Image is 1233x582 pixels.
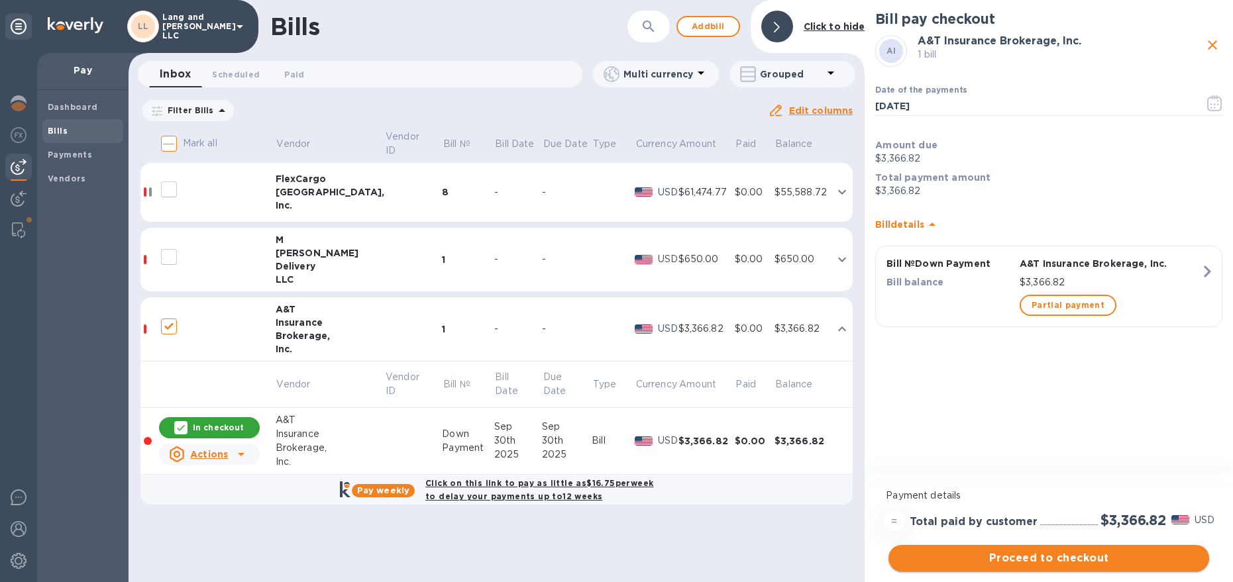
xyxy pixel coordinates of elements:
u: Actions [190,449,228,460]
span: Scheduled [212,68,260,81]
span: Amount [679,137,733,151]
div: - [494,252,542,266]
p: Pay [48,64,118,77]
p: Type [593,377,617,391]
span: Due Date [543,137,588,151]
div: 2025 [494,448,542,461]
div: - [494,185,542,199]
h2: $3,366.82 [1100,512,1166,528]
span: Vendor [276,377,327,391]
p: Vendor ID [386,130,424,158]
p: Currency [636,137,677,151]
p: USD [658,252,678,266]
u: Edit columns [789,105,853,116]
p: USD [658,322,678,336]
div: Insurance [276,316,385,329]
img: USD [635,436,653,446]
p: Type [593,137,617,151]
div: - [542,185,592,199]
div: [PERSON_NAME] [276,246,385,260]
b: Vendors [48,173,86,183]
div: $61,474.77 [678,185,735,199]
span: Vendor ID [386,130,441,158]
p: Bill Date [495,137,534,151]
img: USD [635,255,653,264]
span: Paid [284,68,304,81]
span: Type [593,377,634,391]
div: 2025 [542,448,592,461]
div: $0.00 [735,252,775,266]
b: Bill details [875,219,924,230]
b: LL [138,21,149,31]
b: A&T Insurance Brokerage, Inc. [918,34,1081,47]
div: $650.00 [678,252,735,266]
p: Lang and [PERSON_NAME] LLC [162,13,229,40]
div: - [542,322,592,336]
p: Amount [679,137,716,151]
div: Sep [542,420,592,434]
div: Inc. [276,342,385,356]
span: Vendor [276,137,327,151]
div: FlexCargo [276,172,385,185]
p: Vendor [276,377,310,391]
span: Balance [775,137,830,151]
div: Down Payment [442,427,494,455]
p: 1 bill [918,48,1203,62]
div: = [883,510,904,532]
img: USD [1171,515,1189,524]
span: Inbox [160,65,191,83]
span: Add bill [688,19,728,34]
b: Click to hide [804,21,865,32]
p: $3,366.82 [1020,275,1201,289]
div: 30th [494,434,542,448]
div: $0.00 [735,185,775,199]
button: close [1203,35,1222,55]
p: $3,366.82 [875,184,1222,198]
b: Total payment amount [875,172,991,183]
p: Balance [775,377,812,391]
span: Paid [735,377,773,391]
button: Bill №Down PaymentA&T Insurance Brokerage, Inc.Bill balance$3,366.82Partial payment [875,246,1222,327]
p: Bill № [443,137,470,151]
div: A&T [276,303,385,316]
div: $0.00 [735,322,775,336]
div: Sep [494,420,542,434]
div: Billdetails [875,203,1222,246]
p: Due Date [543,370,574,398]
b: Pay weekly [357,485,409,495]
b: Click on this link to pay as little as $16.75 per week to delay your payments up to 12 weeks [425,478,653,502]
p: Currency [636,377,677,391]
div: Delivery [276,260,385,273]
div: 1 [442,322,494,336]
div: $0.00 [735,434,775,448]
p: $3,366.82 [875,152,1222,166]
span: Vendor ID [386,370,441,398]
button: Addbill [676,16,740,37]
button: expand row [832,182,852,202]
h3: Total paid by customer [910,516,1038,528]
p: Bill Date [495,370,523,398]
b: Amount due [875,140,938,150]
span: Balance [775,377,830,391]
div: Inc. [276,199,385,212]
p: Balance [775,137,812,151]
div: $3,366.82 [678,322,735,336]
div: LLC [276,273,385,286]
b: Payments [48,150,92,160]
img: USD [635,187,653,197]
span: Bill Date [495,370,541,398]
button: Partial payment [1020,295,1116,316]
div: Inc. [276,455,385,469]
div: A&T [276,413,385,427]
img: Foreign exchange [11,127,27,143]
div: $55,588.72 [775,185,831,199]
span: Bill № [443,377,488,391]
p: Multi currency [623,68,693,81]
button: expand row [832,319,852,339]
p: Bill № [443,377,470,391]
div: 1 [442,253,494,266]
p: Paid [735,137,756,151]
img: Logo [48,17,103,33]
span: Paid [735,137,773,151]
p: Payment details [886,489,1212,503]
